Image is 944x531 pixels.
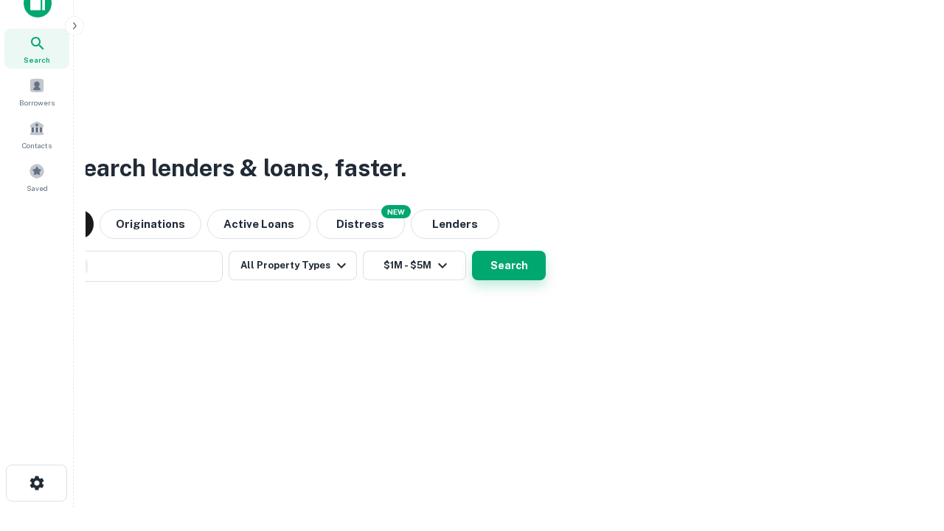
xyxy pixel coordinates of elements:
span: Saved [27,182,48,194]
button: Search [472,251,546,280]
a: Search [4,29,69,69]
div: NEW [381,205,411,218]
button: $1M - $5M [363,251,466,280]
span: Contacts [22,139,52,151]
button: Originations [100,209,201,239]
button: All Property Types [229,251,357,280]
span: Borrowers [19,97,55,108]
a: Saved [4,157,69,197]
button: Search distressed loans with lien and other non-mortgage details. [316,209,405,239]
button: Active Loans [207,209,310,239]
a: Contacts [4,114,69,154]
span: Search [24,54,50,66]
a: Borrowers [4,72,69,111]
h3: Search lenders & loans, faster. [67,150,406,186]
iframe: Chat Widget [870,413,944,484]
button: Lenders [411,209,499,239]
